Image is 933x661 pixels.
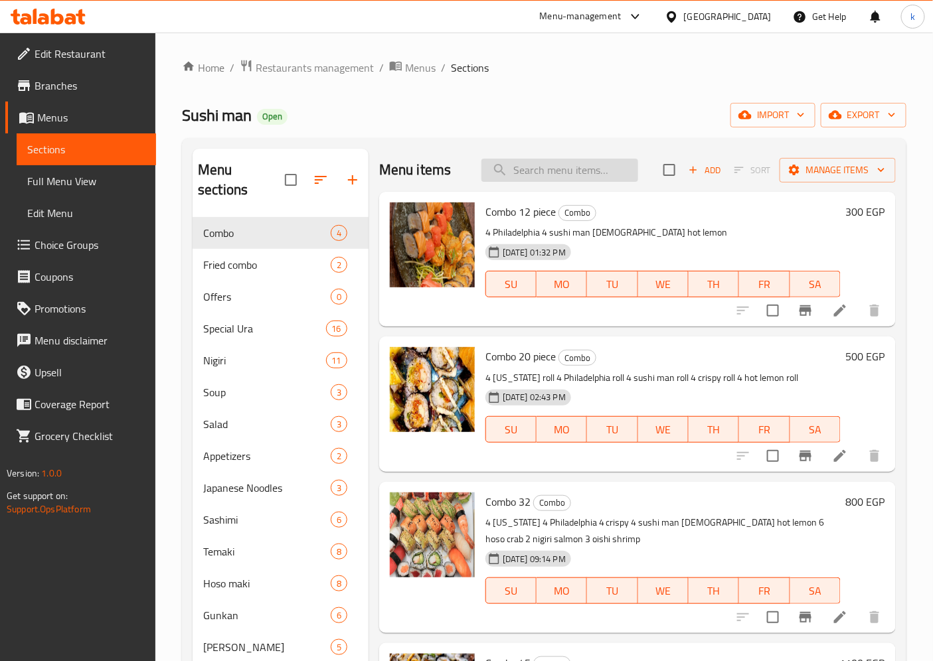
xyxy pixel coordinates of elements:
[240,59,374,76] a: Restaurants management
[193,313,369,344] div: Special Ura16
[5,102,156,133] a: Menus
[485,370,841,386] p: 4 [US_STATE] roll 4 Philadelphia roll 4 sushi man roll 4 crispy roll 4 hot lemon roll
[257,109,288,125] div: Open
[182,59,906,76] nav: breadcrumb
[203,257,331,273] span: Fried combo
[203,607,331,623] span: Gunkan
[592,275,632,294] span: TU
[5,70,156,102] a: Branches
[744,420,784,439] span: FR
[638,271,689,297] button: WE
[331,448,347,464] div: items
[485,271,537,297] button: SU
[230,60,234,76] li: /
[846,492,885,511] h6: 800 EGP
[203,575,331,591] span: Hoso maki
[587,577,637,604] button: TU
[198,160,285,200] h2: Menu sections
[587,416,637,443] button: TU
[796,275,835,294] span: SA
[534,495,570,510] span: Combo
[331,225,347,241] div: items
[203,448,331,464] span: Appetizers
[203,512,331,528] div: Sashimi
[859,295,891,327] button: delete
[558,205,596,221] div: Combo
[277,166,305,194] span: Select all sections
[203,384,331,400] div: Soup
[832,303,848,319] a: Edit menu item
[726,160,780,181] span: Select section first
[379,160,452,180] h2: Menu items
[655,156,683,184] span: Select section
[203,639,331,655] span: [PERSON_NAME]
[305,164,337,196] span: Sort sections
[17,133,156,165] a: Sections
[331,609,347,622] span: 6
[203,289,331,305] span: Offers
[193,599,369,631] div: Gunkan6
[331,289,347,305] div: items
[910,9,915,24] span: k
[7,500,91,518] a: Support.OpsPlatform
[203,352,325,368] span: Nigiri
[203,225,331,241] span: Combo
[257,111,288,122] span: Open
[326,321,347,336] div: items
[542,581,582,601] span: MO
[35,301,145,317] span: Promotions
[592,581,632,601] span: TU
[331,575,347,591] div: items
[491,420,531,439] span: SU
[694,420,734,439] span: TH
[331,514,347,526] span: 6
[759,603,787,631] span: Select to update
[182,100,252,130] span: Sushi man
[485,514,841,548] p: 4 [US_STATE] 4 Philadelphia 4 crispy 4 sushi man [DEMOGRAPHIC_DATA] hot lemon 6 hoso crab 2 nigir...
[451,60,489,76] span: Sections
[331,480,347,496] div: items
[537,416,587,443] button: MO
[35,237,145,253] span: Choice Groups
[5,325,156,356] a: Menu disclaimer
[846,347,885,366] h6: 500 EGP
[485,346,556,366] span: Combo 20 piece
[5,229,156,261] a: Choice Groups
[331,259,347,271] span: 2
[193,536,369,567] div: Temaki8
[744,275,784,294] span: FR
[327,323,347,335] span: 16
[821,103,906,127] button: export
[27,173,145,189] span: Full Menu View
[592,420,632,439] span: TU
[694,275,734,294] span: TH
[497,391,571,404] span: [DATE] 02:43 PM
[831,107,896,123] span: export
[859,601,891,633] button: delete
[17,165,156,197] a: Full Menu View
[759,297,787,325] span: Select to update
[27,141,145,157] span: Sections
[193,281,369,313] div: Offers0
[203,480,331,496] span: Japanese Noodles
[537,577,587,604] button: MO
[331,291,347,303] span: 0
[203,321,325,336] div: Special Ura
[540,9,622,25] div: Menu-management
[485,224,841,241] p: 4 Philadelphia 4 sushi man [DEMOGRAPHIC_DATA] hot lemon
[741,107,805,123] span: import
[193,249,369,281] div: Fried combo2
[796,420,835,439] span: SA
[35,46,145,62] span: Edit Restaurant
[331,450,347,463] span: 2
[337,164,369,196] button: Add section
[193,344,369,376] div: Nigiri11
[638,416,689,443] button: WE
[485,577,537,604] button: SU
[481,159,638,182] input: search
[331,416,347,432] div: items
[689,271,739,297] button: TH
